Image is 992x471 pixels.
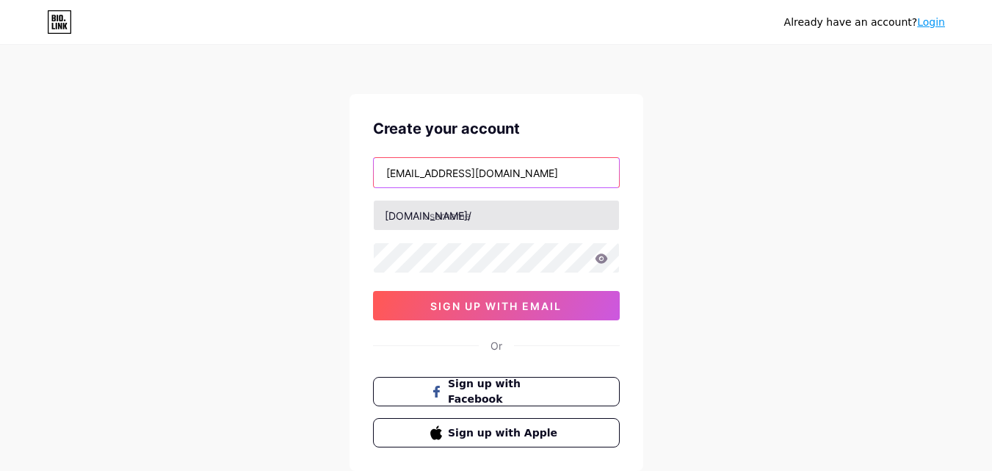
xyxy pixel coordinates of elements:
input: username [374,201,619,230]
div: Create your account [373,118,620,140]
span: sign up with email [430,300,562,312]
div: [DOMAIN_NAME]/ [385,208,471,223]
span: Sign up with Apple [448,425,562,441]
input: Email [374,158,619,187]
div: Or [490,338,502,353]
span: Sign up with Facebook [448,376,562,407]
div: Already have an account? [784,15,945,30]
button: sign up with email [373,291,620,320]
button: Sign up with Facebook [373,377,620,406]
button: Sign up with Apple [373,418,620,447]
a: Login [917,16,945,28]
